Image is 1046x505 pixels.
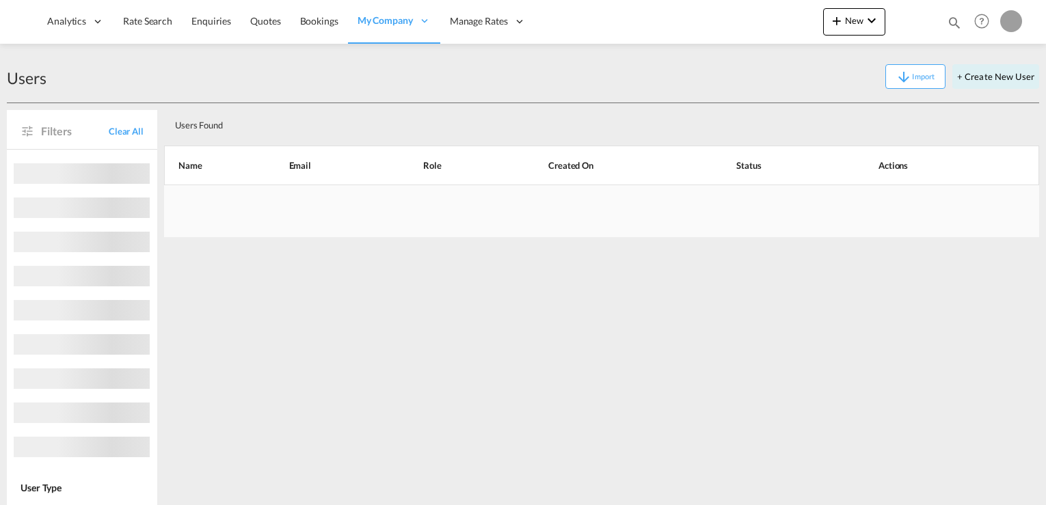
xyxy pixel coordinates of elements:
span: My Company [358,14,413,27]
th: Name [164,146,255,185]
span: User Type [21,482,62,493]
span: New [829,15,880,26]
div: icon-magnify [947,15,962,36]
span: Manage Rates [450,14,508,28]
md-icon: icon-plus 400-fg [829,12,845,29]
span: Bookings [300,15,338,27]
md-icon: icon-chevron-down [863,12,880,29]
th: Created On [514,146,702,185]
button: icon-arrow-downImport [885,64,946,89]
button: + Create New User [952,64,1039,89]
button: icon-plus 400-fgNewicon-chevron-down [823,8,885,36]
th: Status [702,146,844,185]
span: Rate Search [123,15,172,27]
div: Users [7,67,46,89]
div: Help [970,10,1000,34]
th: Email [255,146,390,185]
span: Enquiries [191,15,231,27]
span: Quotes [250,15,280,27]
th: Role [389,146,514,185]
div: Users Found [170,109,948,137]
md-icon: icon-arrow-down [896,69,912,85]
span: Help [970,10,993,33]
th: Actions [844,146,1039,185]
span: Filters [41,124,109,139]
md-icon: icon-magnify [947,15,962,30]
span: Clear All [109,125,144,137]
span: Analytics [47,14,86,28]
